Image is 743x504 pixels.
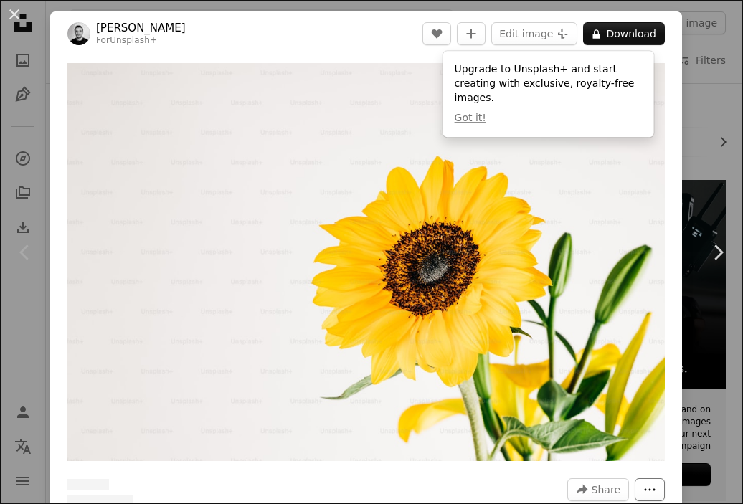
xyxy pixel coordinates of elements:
[567,478,629,501] button: Share this image
[583,22,665,45] button: Download
[110,35,157,45] a: Unsplash+
[693,184,743,321] a: Next
[491,22,577,45] button: Edit image
[96,21,186,35] a: [PERSON_NAME]
[67,22,90,45] img: Go to Behnam Norouzi's profile
[67,63,665,461] button: Zoom in on this image
[592,479,620,500] span: Share
[67,479,109,490] span: ––– –– ––
[443,51,654,137] div: Upgrade to Unsplash+ and start creating with exclusive, royalty-free images.
[457,22,486,45] button: Add to Collection
[455,111,486,125] button: Got it!
[635,478,665,501] button: More Actions
[96,35,186,47] div: For
[422,22,451,45] button: Like
[67,63,665,461] img: a yellow sunflower in a clear vase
